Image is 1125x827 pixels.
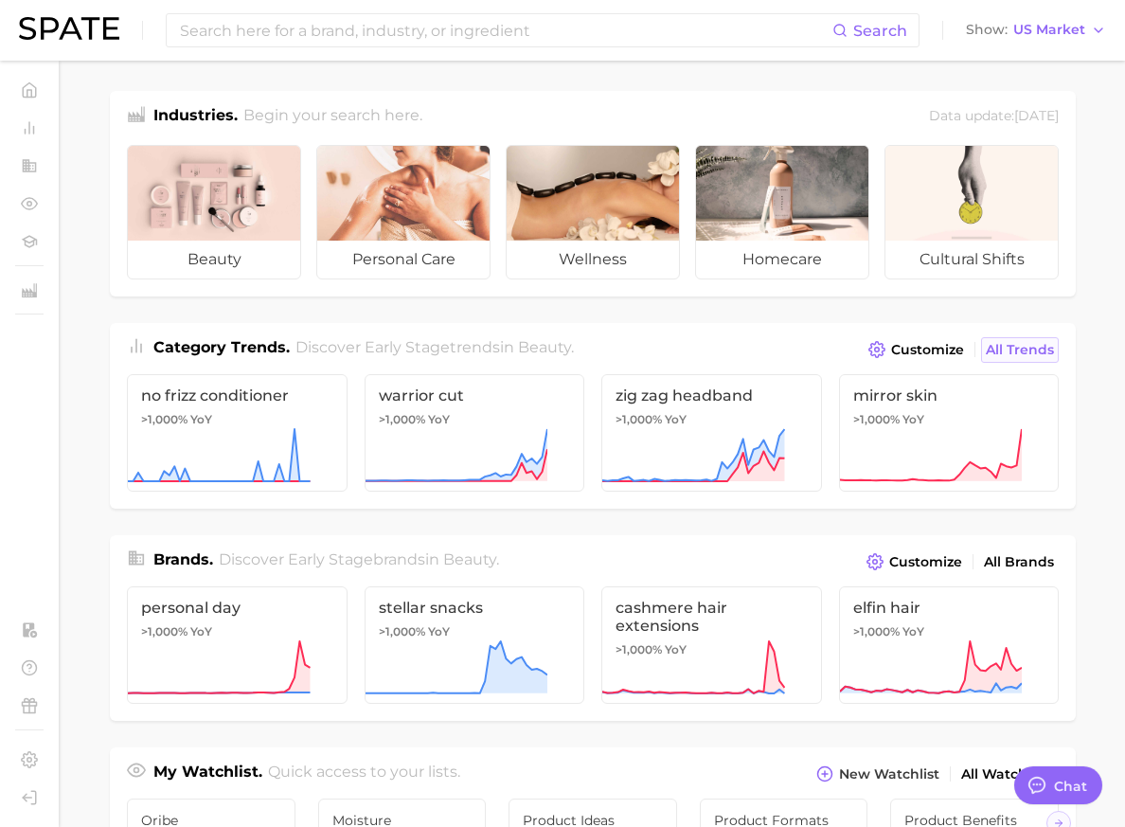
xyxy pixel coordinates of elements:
a: All Trends [981,337,1059,363]
img: SPATE [19,17,119,40]
span: >1,000% [853,412,900,426]
a: Log out. Currently logged in with e-mail elysa.reiner@oribe.com. [15,783,44,812]
button: ShowUS Market [961,18,1111,43]
a: stellar snacks>1,000% YoY [365,586,585,704]
a: personal day>1,000% YoY [127,586,348,704]
span: Search [853,22,907,40]
button: New Watchlist [812,761,944,787]
button: Customize [862,548,967,575]
span: Discover Early Stage trends in . [295,338,574,356]
button: Customize [864,336,969,363]
a: wellness [506,145,680,279]
span: Customize [889,554,962,570]
a: personal care [316,145,491,279]
span: cultural shifts [885,241,1058,279]
input: Search here for a brand, industry, or ingredient [178,14,832,46]
span: beauty [518,338,571,356]
h2: Begin your search here. [243,104,422,130]
span: >1,000% [616,642,662,656]
span: >1,000% [379,624,425,638]
h1: Industries. [153,104,238,130]
a: no frizz conditioner>1,000% YoY [127,374,348,492]
span: homecare [696,241,868,279]
a: beauty [127,145,301,279]
span: personal day [141,599,333,617]
span: mirror skin [853,387,1045,405]
span: beauty [443,550,496,568]
span: YoY [190,412,212,427]
span: YoY [428,412,450,427]
span: personal care [317,241,490,279]
span: zig zag headband [616,387,808,405]
span: All Watchlists [961,766,1054,782]
span: New Watchlist [839,766,939,782]
span: YoY [190,624,212,639]
span: Category Trends . [153,338,290,356]
span: warrior cut [379,387,571,405]
h2: Quick access to your lists. [268,761,460,787]
span: Brands . [153,550,213,568]
div: Data update: [DATE] [929,104,1059,130]
h1: My Watchlist. [153,761,262,787]
span: no frizz conditioner [141,387,333,405]
span: YoY [665,642,687,657]
span: Show [966,25,1008,35]
span: YoY [428,624,450,639]
span: Discover Early Stage brands in . [219,550,499,568]
span: US Market [1013,25,1085,35]
span: >1,000% [379,412,425,426]
span: beauty [128,241,300,279]
span: wellness [507,241,679,279]
span: Customize [891,342,964,358]
span: elfin hair [853,599,1045,617]
span: All Trends [986,342,1054,358]
span: >1,000% [141,412,187,426]
a: cashmere hair extensions>1,000% YoY [601,586,822,704]
span: >1,000% [616,412,662,426]
span: >1,000% [141,624,187,638]
span: cashmere hair extensions [616,599,808,635]
span: >1,000% [853,624,900,638]
span: All Brands [984,554,1054,570]
span: stellar snacks [379,599,571,617]
a: All Watchlists [956,762,1059,787]
a: All Brands [979,549,1059,575]
span: YoY [902,624,924,639]
span: YoY [902,412,924,427]
a: zig zag headband>1,000% YoY [601,374,822,492]
a: homecare [695,145,869,279]
a: elfin hair>1,000% YoY [839,586,1060,704]
a: warrior cut>1,000% YoY [365,374,585,492]
a: mirror skin>1,000% YoY [839,374,1060,492]
span: YoY [665,412,687,427]
a: cultural shifts [884,145,1059,279]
